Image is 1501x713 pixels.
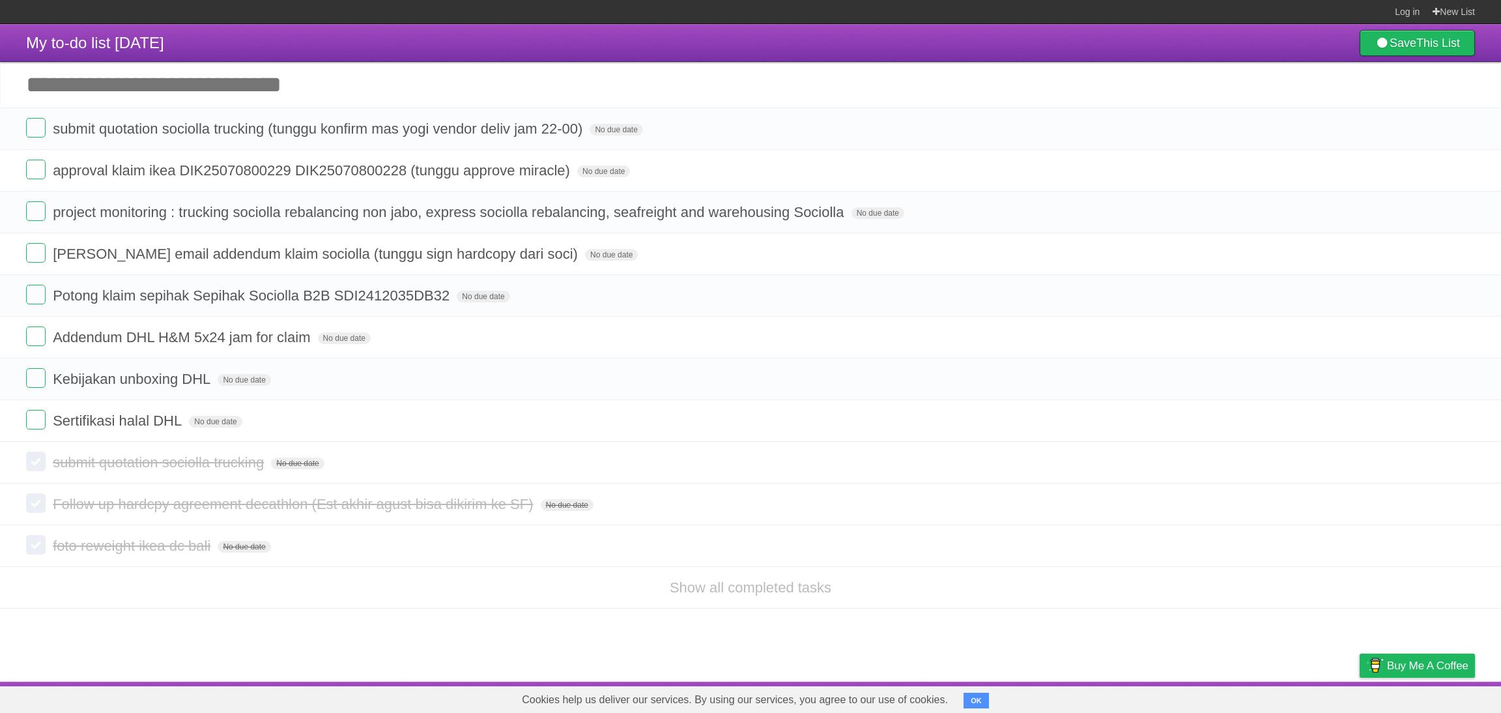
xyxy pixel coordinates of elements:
a: Show all completed tasks [670,579,831,596]
label: Done [26,160,46,179]
a: Terms [1298,685,1327,710]
span: My to-do list [DATE] [26,34,164,51]
a: About [1186,685,1214,710]
span: No due date [271,458,324,469]
span: No due date [590,124,642,136]
label: Done [26,452,46,471]
a: Developers [1229,685,1282,710]
span: No due date [218,374,270,386]
span: Potong klaim sepihak Sepihak Sociolla B2B SDI2412035DB32 [53,287,453,304]
label: Done [26,410,46,429]
span: Cookies help us deliver our services. By using our services, you agree to our use of cookies. [509,687,961,713]
label: Done [26,493,46,513]
span: No due date [585,249,638,261]
b: This List [1416,36,1460,50]
span: No due date [457,291,509,302]
span: submit quotation sociolla trucking [53,454,267,471]
label: Done [26,368,46,388]
span: [PERSON_NAME] email addendum klaim sociolla (tunggu sign hardcopy dari soci) [53,246,581,262]
button: OK [964,693,989,708]
span: submit quotation sociolla trucking (tunggu konfirm mas yogi vendor deliv jam 22-00) [53,121,586,137]
span: Sertifikasi halal DHL [53,413,185,429]
span: Addendum DHL H&M 5x24 jam for claim [53,329,313,345]
a: Privacy [1343,685,1377,710]
span: No due date [577,166,630,177]
label: Done [26,118,46,138]
span: Kebijakan unboxing DHL [53,371,214,387]
label: Done [26,327,46,346]
span: Buy me a coffee [1387,654,1468,677]
label: Done [26,201,46,221]
span: approval klaim ikea DIK25070800229 DIK25070800228 (tunggu approve miracle) [53,162,573,179]
a: Suggest a feature [1393,685,1475,710]
span: No due date [218,541,270,553]
span: Follow up hardcpy agreement decathlon (Est akhir agust bisa dikirim ke SF) [53,496,536,512]
label: Done [26,243,46,263]
span: No due date [851,207,904,219]
span: No due date [318,332,371,344]
a: Buy me a coffee [1360,654,1475,678]
label: Done [26,535,46,555]
span: No due date [541,499,593,511]
label: Done [26,285,46,304]
span: foto reweight ikea dc bali [53,538,214,554]
span: project monitoring : trucking sociolla rebalancing non jabo, express sociolla rebalancing, seafre... [53,204,847,220]
img: Buy me a coffee [1366,654,1384,677]
span: No due date [189,416,242,428]
a: SaveThis List [1360,30,1475,56]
